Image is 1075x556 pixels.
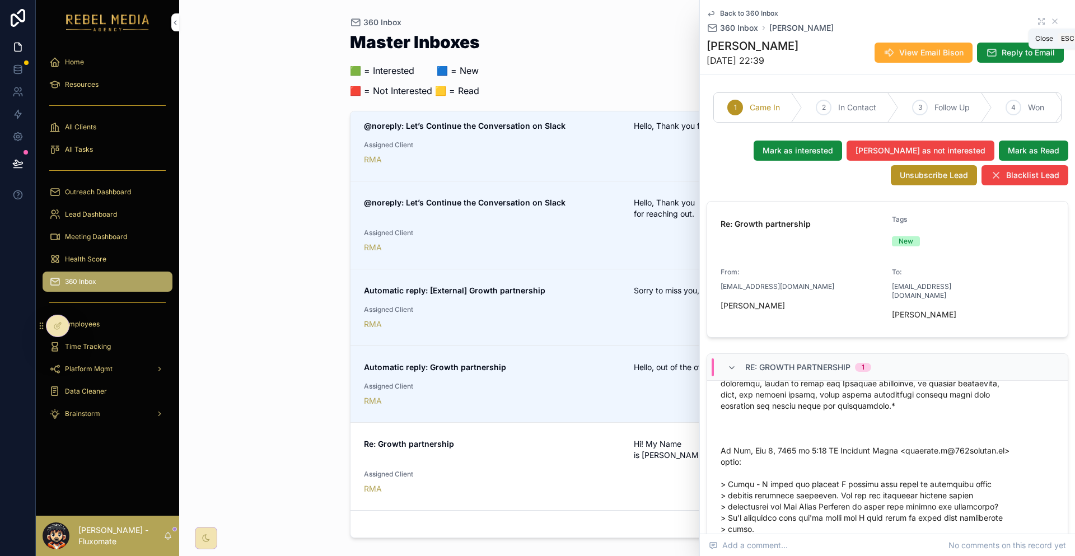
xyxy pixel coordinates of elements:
[1011,103,1016,112] span: 4
[364,154,382,165] span: RMA
[43,249,172,269] a: Health Score
[350,34,480,50] h1: Master Inboxes
[721,282,834,291] span: [EMAIL_ADDRESS][DOMAIN_NAME]
[43,182,172,202] a: Outreach Dashboard
[65,365,113,373] span: Platform Mgmt
[1008,145,1059,156] span: Mark as Read
[899,47,964,58] span: View Email Bison
[634,285,755,296] span: Sorry to miss you, I
[721,219,811,228] strong: Re: Growth partnership
[838,102,876,113] span: In Contact
[745,362,850,373] span: Re: Growth partnership
[900,170,968,181] span: Unsubscribe Lead
[364,286,545,295] strong: Automatic reply: [External] Growth partnership
[707,9,778,18] a: Back to 360 Inbox
[875,43,973,63] button: View Email Bison
[65,80,99,89] span: Resources
[364,319,382,330] span: RMA
[43,314,172,334] a: Employees
[856,145,985,156] span: [PERSON_NAME] as not interested
[948,540,1066,551] span: No comments on this record yet
[999,141,1068,161] button: Mark as Read
[65,320,100,329] span: Employees
[364,362,506,372] strong: Automatic reply: Growth partnership
[364,242,382,253] a: RMA
[363,17,401,28] span: 360 Inbox
[634,438,755,461] span: Hi! My Name is [PERSON_NAME]
[78,525,163,547] p: [PERSON_NAME] - Fluxomate
[350,346,904,423] a: Automatic reply: Growth partnershipHello, out of the office[DATE] 20:17Assigned ClientRMA
[36,45,179,437] div: scrollable content
[65,188,131,197] span: Outreach Dashboard
[763,145,833,156] span: Mark as interested
[65,342,111,351] span: Time Tracking
[65,145,93,154] span: All Tasks
[65,387,107,396] span: Data Cleaner
[892,268,902,276] span: To:
[364,305,485,314] span: Assigned Client
[350,84,480,97] p: 🟥 = Not Interested 🟨 = Read
[43,359,172,379] a: Platform Mgmt
[43,337,172,357] a: Time Tracking
[43,139,172,160] a: All Tasks
[364,198,565,207] strong: @noreply: Let’s Continue the Conversation on Slack
[65,277,96,286] span: 360 Inbox
[977,43,1064,63] button: Reply to Email
[892,215,907,223] span: Tags
[720,22,758,34] span: 360 Inbox
[981,165,1068,185] button: Blacklist Lead
[364,141,485,149] span: Assigned Client
[847,141,994,161] button: [PERSON_NAME] as not interested
[350,17,401,28] a: 360 Inbox
[43,227,172,247] a: Meeting Dashboard
[350,181,904,269] a: @noreply: Let’s Continue the Conversation on SlackHello, Thank you for reaching out.[DATE] 18:52A...
[1002,47,1055,58] span: Reply to Email
[350,105,904,181] a: @noreply: Let’s Continue the Conversation on SlackHello, Thank you for reaching[DATE] 18:52Assign...
[43,117,172,137] a: All Clients
[721,300,883,311] span: [PERSON_NAME]
[707,38,798,54] h1: [PERSON_NAME]
[43,52,172,72] a: Home
[364,382,485,391] span: Assigned Client
[65,255,106,264] span: Health Score
[634,120,755,132] span: Hello, Thank you for reaching
[43,204,172,225] a: Lead Dashboard
[66,13,149,31] img: App logo
[350,423,904,511] a: Re: Growth partnershipHi! My Name is [PERSON_NAME][DATE] 20:43Assigned ClientRMA
[892,282,969,300] span: [EMAIL_ADDRESS][DOMAIN_NAME]
[65,58,84,67] span: Home
[822,103,826,112] span: 2
[892,309,969,320] span: [PERSON_NAME]
[934,102,970,113] span: Follow Up
[754,141,842,161] button: Mark as interested
[634,362,755,373] span: Hello, out of the office
[43,272,172,292] a: 360 Inbox
[364,228,485,237] span: Assigned Client
[918,103,922,112] span: 3
[364,395,382,407] a: RMA
[364,470,485,479] span: Assigned Client
[364,483,382,494] a: RMA
[862,363,864,372] div: 1
[634,197,755,219] span: Hello, Thank you for reaching out.
[707,22,758,34] a: 360 Inbox
[364,439,454,448] strong: Re: Growth partnership
[769,22,834,34] a: [PERSON_NAME]
[65,210,117,219] span: Lead Dashboard
[1006,170,1059,181] span: Blacklist Lead
[350,269,904,346] a: Automatic reply: [External] Growth partnershipSorry to miss you, I[DATE] 20:22Assigned ClientRMA
[891,165,977,185] button: Unsubscribe Lead
[899,236,913,246] div: New
[709,540,788,551] span: Add a comment...
[734,103,737,112] span: 1
[721,268,740,276] span: From:
[1028,102,1044,113] span: Won
[350,64,480,77] p: 🟩 = Interested ‎ ‎ ‎ ‎ ‎ ‎‎ ‎ 🟦 = New
[707,54,798,67] span: [DATE] 22:39
[750,102,780,113] span: Came In
[43,74,172,95] a: Resources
